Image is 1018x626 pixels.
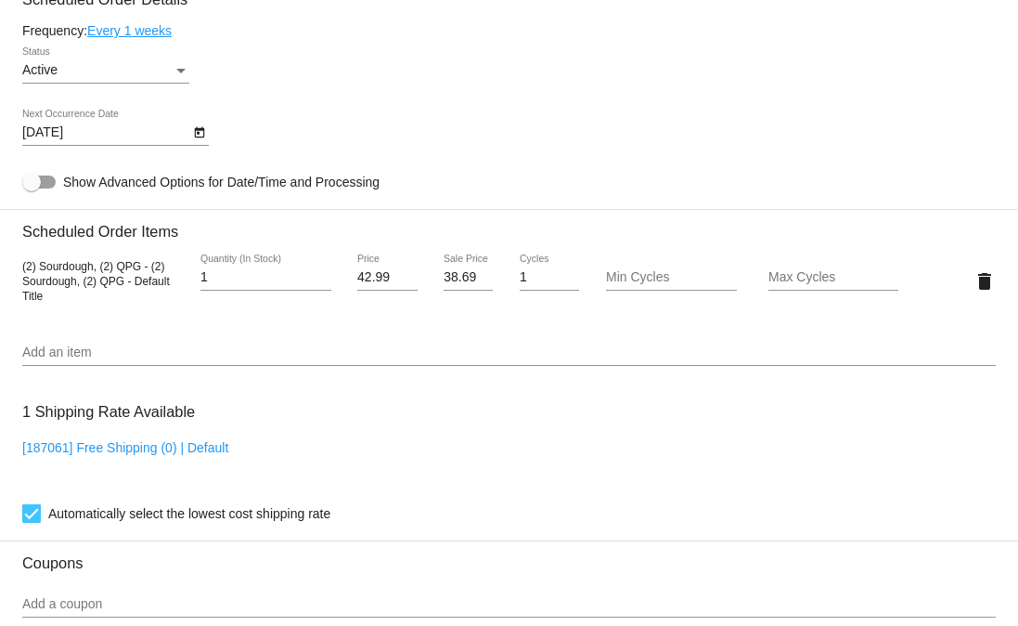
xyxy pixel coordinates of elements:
input: Min Cycles [606,270,737,285]
input: Sale Price [444,270,493,285]
a: [187061] Free Shipping (0) | Default [22,440,228,455]
span: Automatically select the lowest cost shipping rate [48,502,330,525]
mat-select: Status [22,63,189,78]
input: Quantity (In Stock) [200,270,331,285]
div: Frequency: [22,23,996,38]
span: (2) Sourdough, (2) QPG - (2) Sourdough, (2) QPG - Default Title [22,260,170,303]
input: Next Occurrence Date [22,125,189,140]
button: Open calendar [189,122,209,141]
mat-icon: delete [973,270,996,293]
input: Max Cycles [768,270,899,285]
input: Price [357,270,418,285]
a: Every 1 weeks [87,23,172,38]
h3: 1 Shipping Rate Available [22,392,195,432]
span: Active [22,62,58,77]
h3: Scheduled Order Items [22,209,996,241]
span: Show Advanced Options for Date/Time and Processing [63,173,380,191]
input: Cycles [520,270,580,285]
h3: Coupons [22,541,996,572]
input: Add a coupon [22,597,996,612]
input: Add an item [22,346,996,360]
